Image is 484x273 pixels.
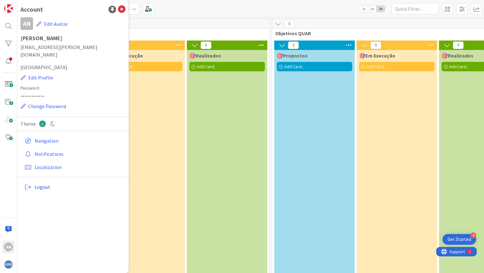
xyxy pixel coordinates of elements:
div: AN [4,243,13,251]
span: 0 [288,41,299,49]
a: Navigation [22,135,125,146]
span: 🎯Em Execução [359,52,395,59]
span: 🎯Realizados [189,52,221,59]
span: Add Card... [284,64,304,69]
input: Quick Filter... [392,3,439,14]
a: Notifications [22,148,125,160]
div: Get Started [448,236,471,243]
h1: [PERSON_NAME] [20,35,125,41]
img: avatar [4,260,13,269]
button: Edit Avatar [36,17,68,30]
span: Avaliação SIADAP [23,30,262,36]
button: Edit Profile [20,74,53,82]
span: 0 [453,41,464,49]
a: Localization [22,161,125,173]
button: Change Password [20,102,66,110]
span: Add Card... [197,64,217,69]
span: [GEOGRAPHIC_DATA] [20,63,125,71]
span: 3x [376,6,385,12]
span: 🎯Propostos [277,52,308,59]
span: Add Card... [367,64,387,69]
div: 4 [470,232,476,238]
div: Open Get Started checklist, remaining modules: 4 [442,234,476,245]
span: [EMAIL_ADDRESS][PERSON_NAME][DOMAIN_NAME] [20,43,125,58]
label: Password [20,85,125,91]
span: Add Card... [449,64,469,69]
span: 🎯Realizados [442,52,473,59]
div: 7 [33,3,34,8]
span: 0 [201,41,211,49]
div: Account [20,5,43,14]
img: Visit kanbanzone.com [4,4,13,13]
span: Support [13,1,29,8]
span: Logout [35,183,123,191]
span: 2x [368,6,376,12]
span: 0 [370,41,381,49]
span: Theme [20,120,36,128]
div: AN [20,17,33,30]
span: 1x [359,6,368,12]
span: 0 [284,20,295,28]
